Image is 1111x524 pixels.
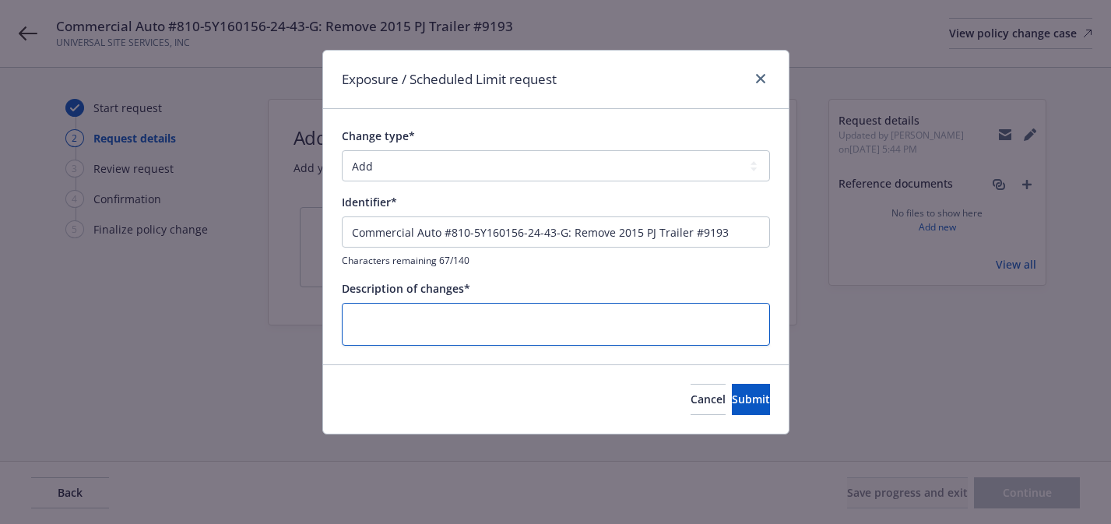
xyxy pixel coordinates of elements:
[342,195,397,209] span: Identifier*
[751,69,770,88] a: close
[342,281,470,296] span: Description of changes*
[691,392,726,406] span: Cancel
[691,384,726,415] button: Cancel
[342,254,770,267] span: Characters remaining 67/140
[732,384,770,415] button: Submit
[342,128,415,143] span: Change type*
[342,69,557,90] h1: Exposure / Scheduled Limit request
[732,392,770,406] span: Submit
[342,216,770,248] input: This will be shown in the policy change history list for your reference.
